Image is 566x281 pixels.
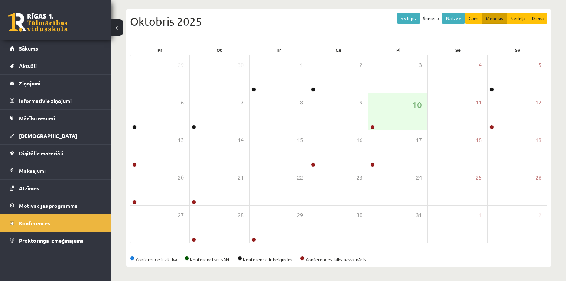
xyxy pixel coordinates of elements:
[397,13,420,24] button: << Iepr.
[10,162,102,179] a: Maksājumi
[241,98,244,107] span: 7
[539,61,541,69] span: 5
[10,197,102,214] a: Motivācijas programma
[10,40,102,57] a: Sākums
[10,75,102,92] a: Ziņojumi
[419,61,422,69] span: 3
[476,174,482,182] span: 25
[190,45,250,55] div: Ot
[476,136,482,144] span: 18
[482,13,507,24] button: Mēnesis
[300,98,303,107] span: 8
[8,13,68,32] a: Rīgas 1. Tālmācības vidusskola
[416,136,422,144] span: 17
[178,174,184,182] span: 20
[360,98,362,107] span: 9
[10,180,102,197] a: Atzīmes
[178,136,184,144] span: 13
[10,127,102,144] a: [DEMOGRAPHIC_DATA]
[297,136,303,144] span: 15
[178,211,184,219] span: 27
[238,136,244,144] span: 14
[19,162,102,179] legend: Maksājumi
[357,211,362,219] span: 30
[442,13,465,24] button: Nāk. >>
[297,211,303,219] span: 29
[507,13,528,24] button: Nedēļa
[238,174,244,182] span: 21
[19,202,78,209] span: Motivācijas programma
[19,45,38,52] span: Sākums
[19,150,63,156] span: Digitālie materiāli
[476,98,482,107] span: 11
[416,211,422,219] span: 31
[297,174,303,182] span: 22
[10,110,102,127] a: Mācību resursi
[10,145,102,162] a: Digitālie materiāli
[416,174,422,182] span: 24
[19,92,102,109] legend: Informatīvie ziņojumi
[10,57,102,74] a: Aktuāli
[300,61,303,69] span: 1
[465,13,482,24] button: Gads
[419,13,443,24] button: Šodiena
[19,62,37,69] span: Aktuāli
[238,61,244,69] span: 30
[249,45,309,55] div: Tr
[130,13,547,30] div: Oktobris 2025
[19,115,55,122] span: Mācību resursi
[130,256,547,263] div: Konference ir aktīva Konferenci var sākt Konference ir beigusies Konferences laiks nav atnācis
[536,98,541,107] span: 12
[10,214,102,232] a: Konferences
[479,61,482,69] span: 4
[536,136,541,144] span: 19
[368,45,428,55] div: Pi
[309,45,369,55] div: Ce
[178,61,184,69] span: 29
[10,92,102,109] a: Informatīvie ziņojumi
[181,98,184,107] span: 6
[488,45,547,55] div: Sv
[19,185,39,191] span: Atzīmes
[19,220,50,226] span: Konferences
[357,174,362,182] span: 23
[412,98,422,111] span: 10
[360,61,362,69] span: 2
[19,237,84,244] span: Proktoringa izmēģinājums
[19,132,77,139] span: [DEMOGRAPHIC_DATA]
[238,211,244,219] span: 28
[536,174,541,182] span: 26
[539,211,541,219] span: 2
[357,136,362,144] span: 16
[428,45,488,55] div: Se
[19,75,102,92] legend: Ziņojumi
[479,211,482,219] span: 1
[10,232,102,249] a: Proktoringa izmēģinājums
[528,13,547,24] button: Diena
[130,45,190,55] div: Pr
